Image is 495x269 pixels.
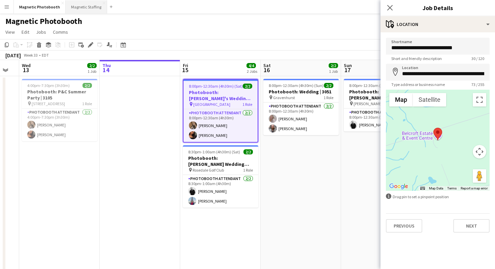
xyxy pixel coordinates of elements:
button: Keyboard shortcuts [420,186,425,191]
app-card-role: Photobooth Attendant2/28:00pm-12:30am (4h30m)[PERSON_NAME][PERSON_NAME] [184,109,258,142]
button: Toggle fullscreen view [473,93,486,107]
img: Google [388,182,410,191]
div: Drag pin to set a pinpoint position [386,193,490,200]
button: Previous [386,219,422,233]
span: 13 [21,66,31,74]
span: 1 Role [82,101,92,106]
span: 2/2 [243,84,252,89]
span: 8:00pm-12:30am (4h30m) (Sat) [189,84,243,89]
span: 1 Role [324,95,333,100]
span: 2/2 [82,83,92,88]
app-card-role: Photobooth Attendant1/18:00pm-12:30am (4h30m)[PERSON_NAME] [344,109,419,131]
span: Edit [22,29,29,35]
app-card-role: Photobooth Attendant2/28:00pm-12:30am (4h30m)[PERSON_NAME][PERSON_NAME] [263,102,339,135]
h3: Photobooth: [PERSON_NAME]'s Wedding | 3132 [184,89,258,101]
span: Sat [263,62,271,68]
a: View [3,28,18,36]
app-job-card: 8:00pm-12:30am (4h30m) (Sat)2/2Photobooth: [PERSON_NAME]'s Wedding | 3132 [GEOGRAPHIC_DATA]1 Role... [183,79,258,143]
span: 1 Role [243,168,253,173]
div: 1 Job [329,69,338,74]
span: View [5,29,15,35]
span: 4:00pm-7:30pm (3h30m) [27,83,70,88]
span: Week 33 [22,53,39,58]
span: 4/4 [246,63,256,68]
button: Map Data [429,186,443,191]
span: 2/2 [329,63,338,68]
app-card-role: Photobooth Attendant2/24:00pm-7:30pm (3h30m)[PERSON_NAME][PERSON_NAME] [22,109,97,141]
div: 2 Jobs [247,69,257,74]
a: Terms [447,186,457,190]
button: Magnetic Photobooth [14,0,66,13]
button: Drag Pegman onto the map to open Street View [473,169,486,183]
div: 1 Job [88,69,96,74]
a: Edit [19,28,32,36]
span: 15 [182,66,188,74]
span: 30 / 120 [466,56,490,61]
a: Comms [50,28,71,36]
button: Show satellite imagery [413,93,446,107]
span: Sun [344,62,352,68]
span: Fri [183,62,188,68]
span: Rosedale Golf Club [193,168,224,173]
a: Open this area in Google Maps (opens a new window) [388,182,410,191]
h3: Photobooth: Wedding | 3051 [263,89,339,95]
span: 17 [343,66,352,74]
span: Wed [22,62,31,68]
a: Jobs [33,28,49,36]
span: [STREET_ADDRESS] [32,101,65,106]
span: 16 [262,66,271,74]
button: Next [453,219,490,233]
span: Comms [53,29,68,35]
span: 2/2 [324,83,333,88]
span: 8:00pm-12:30am (4h30m) (Mon) [349,83,404,88]
h3: Job Details [381,3,495,12]
app-job-card: 4:00pm-7:30pm (3h30m)2/2Photobooth: P&C Summer Party | 3105 [STREET_ADDRESS]1 RolePhotobooth Atte... [22,79,97,141]
app-card-role: Photobooth Attendant2/28:30pm-1:00am (4h30m)[PERSON_NAME][PERSON_NAME] [183,175,258,208]
span: 8:00pm-12:30am (4h30m) (Sun) [269,83,324,88]
h1: Magnetic Photobooth [5,16,82,26]
span: 2/2 [243,149,253,154]
app-job-card: 8:00pm-12:30am (4h30m) (Sun)2/2Photobooth: Wedding | 3051 Gravenhurst1 RolePhotobooth Attendant2/... [263,79,339,135]
app-job-card: 8:30pm-1:00am (4h30m) (Sat)2/2Photobooth: [PERSON_NAME] Wedding |3116 Rosedale Golf Club1 RolePho... [183,145,258,208]
span: [GEOGRAPHIC_DATA] [193,102,230,107]
span: 2/2 [87,63,97,68]
span: 1 Role [242,102,252,107]
div: Location [381,16,495,32]
a: Report a map error [461,186,488,190]
div: EDT [42,53,49,58]
span: 14 [101,66,111,74]
button: Show street map [389,93,413,107]
h3: Photobooth: [PERSON_NAME] & [PERSON_NAME] (2891) [344,89,419,101]
span: 8:30pm-1:00am (4h30m) (Sat) [188,149,240,154]
app-job-card: 8:00pm-12:30am (4h30m) (Mon)1/1Photobooth: [PERSON_NAME] & [PERSON_NAME] (2891) [PERSON_NAME] Wat... [344,79,419,131]
button: Magnetic Staffing [66,0,107,13]
span: Gravenhurst [273,95,295,100]
span: Short and friendly description [386,56,447,61]
span: Thu [102,62,111,68]
span: [PERSON_NAME] Waterfront Estate [354,101,404,106]
h3: Photobooth: P&C Summer Party | 3105 [22,89,97,101]
div: [DATE] [5,52,21,59]
button: Map camera controls [473,145,486,158]
span: Jobs [36,29,46,35]
h3: Photobooth: [PERSON_NAME] Wedding |3116 [183,155,258,167]
span: Type address or business name [386,82,450,87]
span: 73 / 255 [466,82,490,87]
